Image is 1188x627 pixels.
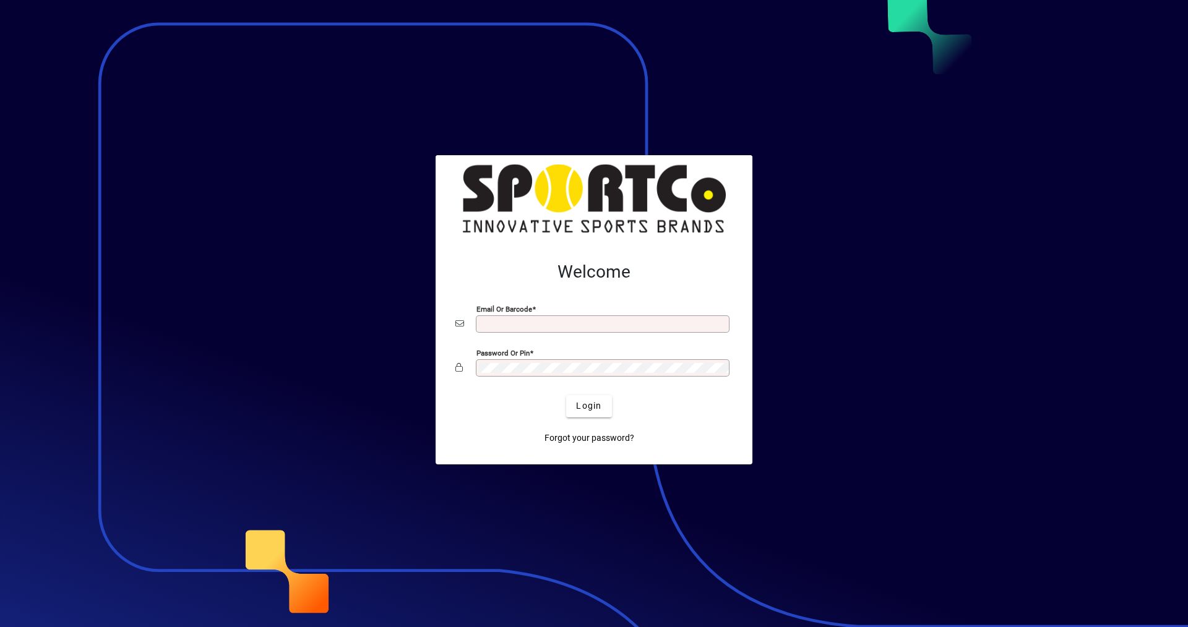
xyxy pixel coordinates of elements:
span: Forgot your password? [544,432,634,445]
span: Login [576,399,601,412]
h2: Welcome [455,262,733,283]
button: Login [566,395,611,417]
a: Forgot your password? [540,427,639,450]
mat-label: Email or Barcode [476,304,532,313]
mat-label: Password or Pin [476,348,530,357]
